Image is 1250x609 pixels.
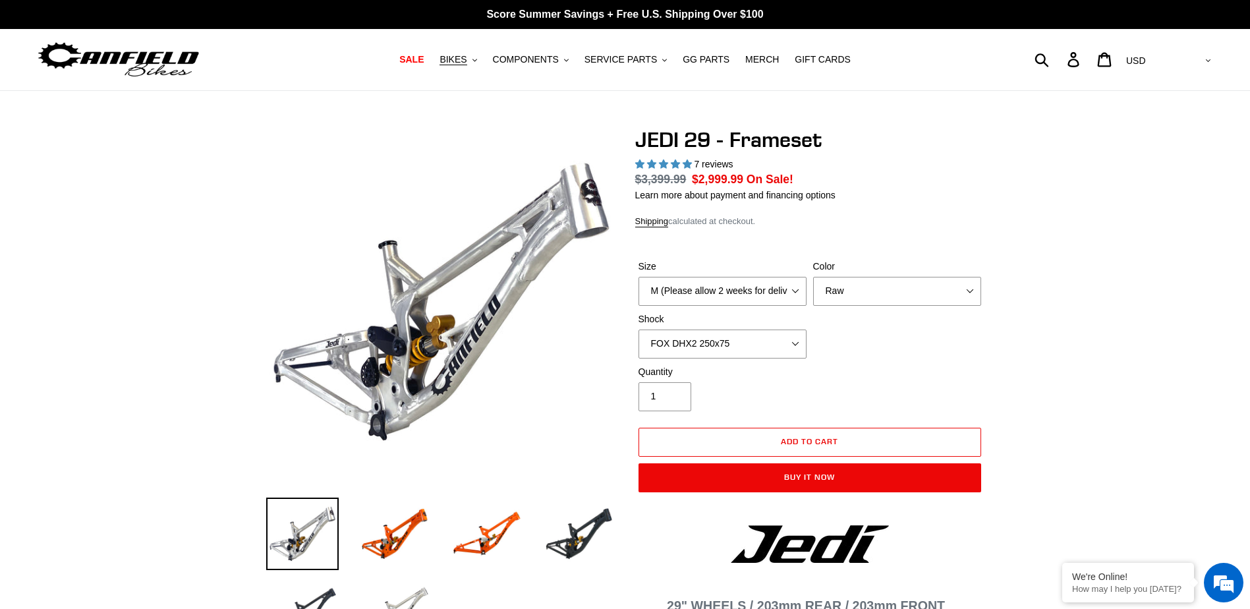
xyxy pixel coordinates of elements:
img: Canfield Bikes [36,39,201,80]
span: COMPONENTS [493,54,559,65]
span: Add to cart [781,436,838,446]
input: Search [1042,45,1075,74]
span: SALE [399,54,424,65]
span: $2,999.99 [692,173,743,186]
a: MERCH [739,51,785,69]
label: Color [813,260,981,274]
button: SERVICE PARTS [578,51,673,69]
span: On Sale! [747,171,793,188]
img: Load image into Gallery viewer, JEDI 29 - Frameset [358,498,431,570]
a: GIFT CARDS [788,51,857,69]
div: calculated at checkout. [635,215,984,228]
a: GG PARTS [676,51,736,69]
img: Load image into Gallery viewer, JEDI 29 - Frameset [266,498,339,570]
button: Add to cart [639,428,981,457]
span: MERCH [745,54,779,65]
div: We're Online! [1072,571,1184,582]
label: Quantity [639,365,807,379]
span: BIKES [440,54,467,65]
label: Size [639,260,807,274]
button: COMPONENTS [486,51,575,69]
span: 7 reviews [694,159,733,169]
a: SALE [393,51,430,69]
h1: JEDI 29 - Frameset [635,127,984,152]
button: BIKES [433,51,483,69]
img: Load image into Gallery viewer, JEDI 29 - Frameset [451,498,523,570]
span: SERVICE PARTS [584,54,657,65]
a: Shipping [635,216,669,227]
span: GG PARTS [683,54,729,65]
button: Buy it now [639,463,981,492]
label: Shock [639,312,807,326]
img: Load image into Gallery viewer, JEDI 29 - Frameset [543,498,615,570]
span: 5.00 stars [635,159,695,169]
p: How may I help you today? [1072,584,1184,594]
s: $3,399.99 [635,173,687,186]
span: GIFT CARDS [795,54,851,65]
a: Learn more about payment and financing options [635,190,836,200]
